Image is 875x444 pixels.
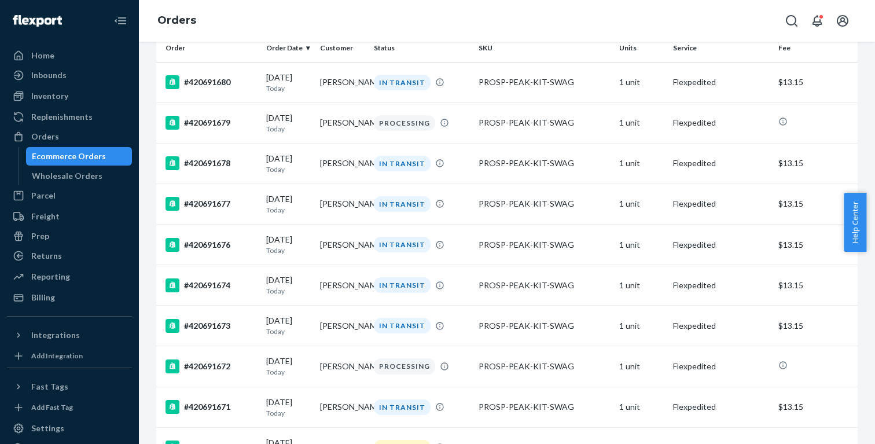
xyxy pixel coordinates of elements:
[831,9,854,32] button: Open account menu
[7,46,132,65] a: Home
[774,62,858,102] td: $13.15
[31,50,54,61] div: Home
[374,75,431,90] div: IN TRANSIT
[166,278,257,292] div: #420691674
[673,280,769,291] p: Flexpedited
[774,225,858,265] td: $13.15
[673,239,769,251] p: Flexpedited
[479,198,609,210] div: PROSP-PEAK-KIT-SWAG
[673,117,769,129] p: Flexpedited
[31,351,83,361] div: Add Integration
[31,329,80,341] div: Integrations
[31,271,70,282] div: Reporting
[166,319,257,333] div: #420691673
[774,184,858,224] td: $13.15
[266,397,311,418] div: [DATE]
[7,108,132,126] a: Replenishments
[320,43,365,53] div: Customer
[157,14,196,27] a: Orders
[32,170,102,182] div: Wholesale Orders
[109,9,132,32] button: Close Navigation
[31,131,59,142] div: Orders
[7,401,132,414] a: Add Fast Tag
[7,186,132,205] a: Parcel
[315,265,369,306] td: [PERSON_NAME]
[479,401,609,413] div: PROSP-PEAK-KIT-SWAG
[262,34,315,62] th: Order Date
[7,419,132,438] a: Settings
[615,265,668,306] td: 1 unit
[26,147,133,166] a: Ecommerce Orders
[673,320,769,332] p: Flexpedited
[266,205,311,215] p: Today
[374,358,435,374] div: PROCESSING
[668,34,774,62] th: Service
[7,247,132,265] a: Returns
[673,401,769,413] p: Flexpedited
[479,157,609,169] div: PROSP-PEAK-KIT-SWAG
[315,225,369,265] td: [PERSON_NAME]
[31,90,68,102] div: Inventory
[7,207,132,226] a: Freight
[266,286,311,296] p: Today
[315,346,369,387] td: [PERSON_NAME]
[266,153,311,174] div: [DATE]
[374,115,435,131] div: PROCESSING
[266,112,311,134] div: [DATE]
[156,34,262,62] th: Order
[774,143,858,184] td: $13.15
[315,62,369,102] td: [PERSON_NAME]
[479,239,609,251] div: PROSP-PEAK-KIT-SWAG
[615,143,668,184] td: 1 unit
[31,190,56,201] div: Parcel
[615,102,668,143] td: 1 unit
[615,225,668,265] td: 1 unit
[774,306,858,346] td: $13.15
[673,361,769,372] p: Flexpedited
[7,377,132,396] button: Fast Tags
[774,265,858,306] td: $13.15
[166,116,257,130] div: #420691679
[315,306,369,346] td: [PERSON_NAME]
[166,238,257,252] div: #420691676
[369,34,475,62] th: Status
[844,193,866,252] button: Help Center
[315,143,369,184] td: [PERSON_NAME]
[374,399,431,415] div: IN TRANSIT
[266,72,311,93] div: [DATE]
[615,306,668,346] td: 1 unit
[266,408,311,418] p: Today
[166,400,257,414] div: #420691671
[774,387,858,427] td: $13.15
[266,83,311,93] p: Today
[673,157,769,169] p: Flexpedited
[266,315,311,336] div: [DATE]
[474,34,614,62] th: SKU
[315,102,369,143] td: [PERSON_NAME]
[374,196,431,212] div: IN TRANSIT
[266,274,311,296] div: [DATE]
[479,280,609,291] div: PROSP-PEAK-KIT-SWAG
[26,167,133,185] a: Wholesale Orders
[266,367,311,377] p: Today
[31,292,55,303] div: Billing
[315,184,369,224] td: [PERSON_NAME]
[7,349,132,363] a: Add Integration
[780,9,803,32] button: Open Search Box
[479,361,609,372] div: PROSP-PEAK-KIT-SWAG
[266,164,311,174] p: Today
[31,230,49,242] div: Prep
[13,15,62,27] img: Flexport logo
[7,227,132,245] a: Prep
[615,387,668,427] td: 1 unit
[266,124,311,134] p: Today
[166,359,257,373] div: #420691672
[7,326,132,344] button: Integrations
[166,156,257,170] div: #420691678
[479,320,609,332] div: PROSP-PEAK-KIT-SWAG
[266,193,311,215] div: [DATE]
[148,4,205,38] ol: breadcrumbs
[266,355,311,377] div: [DATE]
[806,9,829,32] button: Open notifications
